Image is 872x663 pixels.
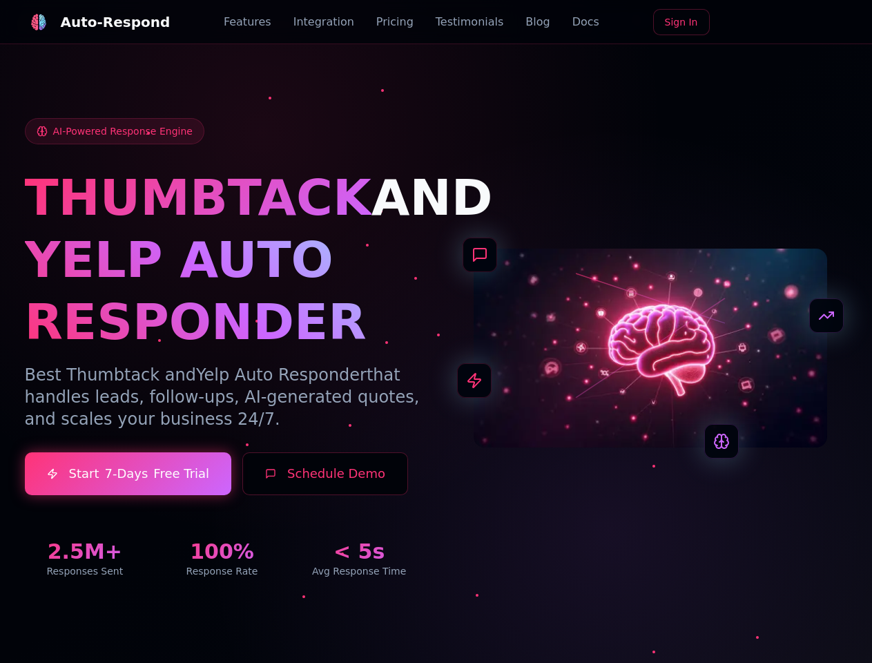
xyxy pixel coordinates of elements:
[293,14,354,30] a: Integration
[104,464,148,483] span: 7-Days
[371,169,493,227] span: AND
[572,14,599,30] a: Docs
[25,364,420,430] p: Best Thumbtack and that handles leads, follow-ups, AI-generated quotes, and scales your business ...
[299,564,420,578] div: Avg Response Time
[25,452,232,495] a: Start7-DaysFree Trial
[61,12,171,32] div: Auto-Respond
[25,8,171,36] a: Auto-Respond
[299,539,420,564] div: < 5s
[224,14,271,30] a: Features
[525,14,550,30] a: Blog
[653,9,710,35] a: Sign In
[53,124,193,138] span: AI-Powered Response Engine
[474,249,827,448] img: AI Neural Network Brain
[162,564,282,578] div: Response Rate
[436,14,504,30] a: Testimonials
[25,564,146,578] div: Responses Sent
[242,452,408,495] button: Schedule Demo
[25,169,371,227] span: THUMBTACK
[30,14,46,30] img: logo.svg
[714,8,855,38] iframe: Sign in with Google Button
[25,229,420,353] h1: YELP AUTO RESPONDER
[376,14,414,30] a: Pricing
[162,539,282,564] div: 100%
[196,365,367,385] span: Yelp Auto Responder
[25,539,146,564] div: 2.5M+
